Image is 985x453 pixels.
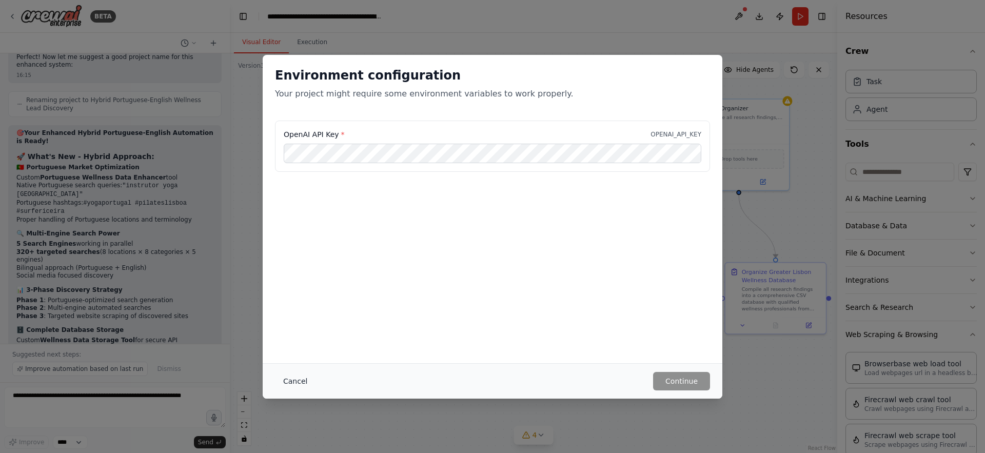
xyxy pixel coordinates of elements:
label: OpenAI API Key [284,129,345,140]
button: Continue [653,372,710,390]
p: Your project might require some environment variables to work properly. [275,88,710,100]
h2: Environment configuration [275,67,710,84]
button: Cancel [275,372,316,390]
p: OPENAI_API_KEY [651,130,701,139]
